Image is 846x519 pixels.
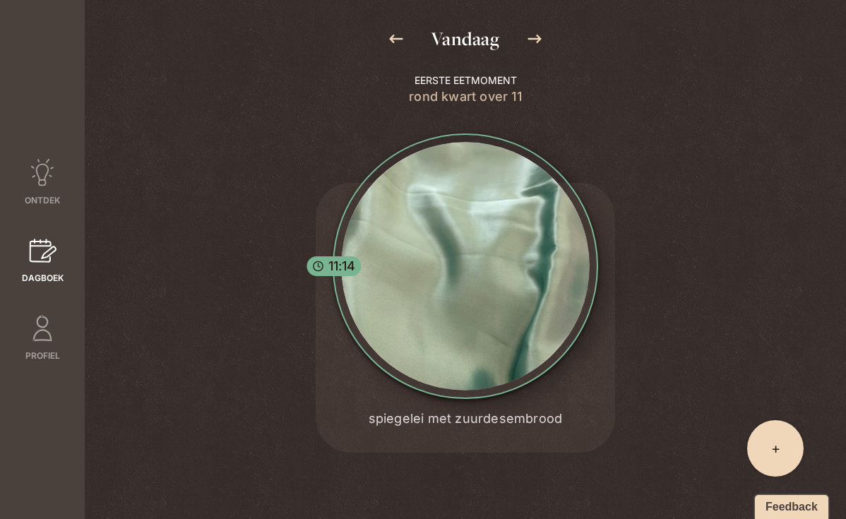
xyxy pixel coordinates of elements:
[409,88,522,105] span: rond kwart over 11
[328,258,356,275] span: 11:14
[341,142,590,390] img: compressed_1757150090454_edited-circle.webp
[25,350,60,362] span: Profiel
[415,72,517,88] span: eerste eetmoment
[25,194,60,207] span: Ontdek
[771,439,780,458] span: +
[22,272,64,285] span: Dagboek
[431,28,499,49] span: Vandaag
[748,491,835,519] iframe: Ybug feedback widget
[369,410,563,427] p: spiegelei met zuurdesembrood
